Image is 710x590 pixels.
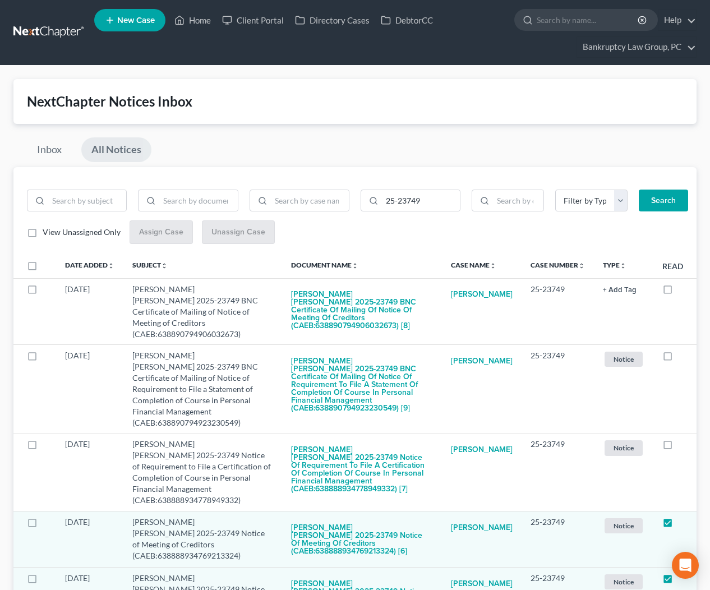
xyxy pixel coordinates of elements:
span: Notice [605,518,643,533]
button: [PERSON_NAME] [PERSON_NAME] 2025-23749 Notice of Meeting of Creditors (CAEB:638888934769213324) [6] [291,517,433,563]
i: unfold_more [490,262,496,269]
td: 25-23749 [522,511,594,568]
td: [PERSON_NAME] [PERSON_NAME] 2025-23749 BNC Certificate of Mailing of Notice of Meeting of Credito... [123,278,282,344]
a: [PERSON_NAME] [451,439,513,461]
a: Client Portal [216,10,289,30]
span: View Unassigned Only [43,227,121,237]
label: Read [662,260,683,272]
i: unfold_more [352,262,358,269]
a: Subjectunfold_more [132,261,168,269]
input: Search by name... [537,10,639,30]
button: Search [639,190,688,212]
td: [PERSON_NAME] [PERSON_NAME] 2025-23749 Notice of Requirement to File a Certification of Completio... [123,434,282,511]
div: Open Intercom Messenger [672,552,699,579]
td: [DATE] [56,434,123,511]
td: [PERSON_NAME] [PERSON_NAME] 2025-23749 Notice of Meeting of Creditors (CAEB:638888934769213324) [123,511,282,568]
input: Search by date [493,190,543,211]
td: 25-23749 [522,434,594,511]
a: Bankruptcy Law Group, PC [577,37,696,57]
a: Case Numberunfold_more [531,261,585,269]
a: Date Addedunfold_more [65,261,114,269]
td: [DATE] [56,278,123,344]
input: Search by case number [382,190,460,211]
span: Notice [605,440,643,455]
a: Notice [603,517,644,535]
span: New Case [117,16,155,25]
a: [PERSON_NAME] [451,350,513,372]
a: All Notices [81,137,151,162]
input: Search by document name [159,190,237,211]
a: [PERSON_NAME] [451,517,513,539]
input: Search by subject [48,190,126,211]
a: Directory Cases [289,10,375,30]
td: [DATE] [56,345,123,434]
i: unfold_more [161,262,168,269]
i: unfold_more [108,262,114,269]
td: [PERSON_NAME] [PERSON_NAME] 2025-23749 BNC Certificate of Mailing of Notice of Requirement to Fil... [123,345,282,434]
i: unfold_more [620,262,626,269]
a: Notice [603,350,644,368]
button: [PERSON_NAME] [PERSON_NAME] 2025-23749 BNC Certificate of Mailing of Notice of Meeting of Credito... [291,284,433,338]
a: Inbox [27,137,72,162]
i: unfold_more [578,262,585,269]
a: Notice [603,439,644,457]
a: [PERSON_NAME] [451,284,513,306]
a: Home [169,10,216,30]
span: Notice [605,352,643,367]
div: NextChapter Notices Inbox [27,93,683,110]
input: Search by case name [271,190,349,211]
a: Help [658,10,696,30]
a: Typeunfold_more [603,261,626,269]
a: Case Nameunfold_more [451,261,496,269]
td: [DATE] [56,511,123,568]
td: 25-23749 [522,345,594,434]
button: [PERSON_NAME] [PERSON_NAME] 2025-23749 Notice of Requirement to File a Certification of Completio... [291,439,433,500]
a: + Add Tag [603,284,644,295]
a: Document Nameunfold_more [291,261,358,269]
button: [PERSON_NAME] [PERSON_NAME] 2025-23749 BNC Certificate of Mailing of Notice of Requirement to Fil... [291,350,433,420]
a: DebtorCC [375,10,439,30]
span: Notice [605,574,643,589]
td: 25-23749 [522,278,594,344]
button: + Add Tag [603,287,637,294]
